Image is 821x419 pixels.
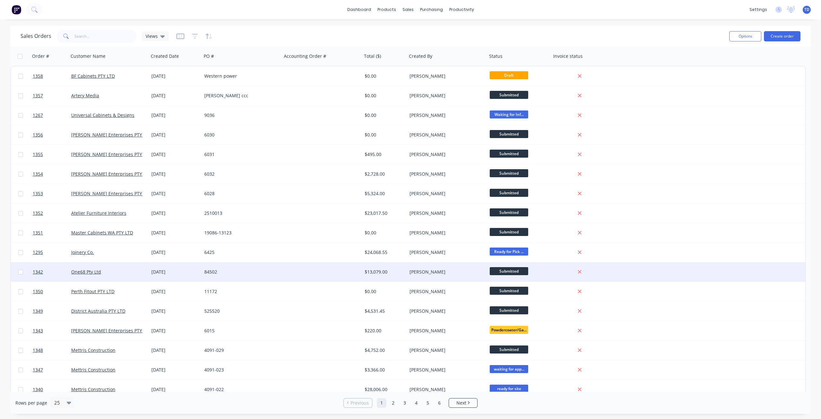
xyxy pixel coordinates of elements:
[729,31,761,41] button: Options
[33,190,43,197] span: 1353
[33,112,43,118] span: 1267
[33,92,43,99] span: 1357
[71,171,151,177] a: [PERSON_NAME] Enterprises PTY LTD
[71,92,99,99] a: Artery Media
[32,53,49,59] div: Order #
[365,190,402,197] div: $5,324.00
[15,400,47,406] span: Rows per page
[410,92,481,99] div: [PERSON_NAME]
[151,171,199,177] div: [DATE]
[33,210,43,216] span: 1352
[151,249,199,256] div: [DATE]
[71,327,151,334] a: [PERSON_NAME] Enterprises PTY LTD
[204,327,275,334] div: 6015
[365,230,402,236] div: $0.00
[351,400,369,406] span: Previous
[365,288,402,295] div: $0.00
[377,398,386,408] a: Page 1 is your current page
[490,130,528,138] span: Submitted
[33,73,43,79] span: 1358
[151,288,199,295] div: [DATE]
[33,132,43,138] span: 1356
[410,151,481,158] div: [PERSON_NAME]
[490,365,528,373] span: waiting for app...
[71,308,125,314] a: District Australia PTY LTD
[33,125,71,144] a: 1356
[146,33,158,39] span: Views
[410,171,481,177] div: [PERSON_NAME]
[204,53,214,59] div: PO #
[388,398,398,408] a: Page 2
[33,269,43,275] span: 1342
[33,327,43,334] span: 1343
[490,208,528,216] span: Submitted
[204,92,275,99] div: [PERSON_NAME] ccc
[746,5,770,14] div: settings
[71,210,126,216] a: Atelier Furniture Interiors
[71,151,151,157] a: [PERSON_NAME] Enterprises PTY LTD
[33,282,71,301] a: 1350
[490,248,528,256] span: Ready for Pick ...
[33,341,71,360] a: 1348
[204,190,275,197] div: 6028
[490,91,528,99] span: Submitted
[490,345,528,354] span: Submitted
[410,269,481,275] div: [PERSON_NAME]
[365,386,402,393] div: $28,006.00
[490,385,528,393] span: ready for site
[410,73,481,79] div: [PERSON_NAME]
[71,347,115,353] a: Mettris Construction
[365,132,402,138] div: $0.00
[489,53,503,59] div: Status
[365,327,402,334] div: $220.00
[804,7,809,13] span: TD
[33,386,43,393] span: 1340
[400,398,410,408] a: Page 3
[71,269,101,275] a: One68 Pty Ltd
[204,308,275,314] div: 525520
[204,210,275,216] div: 2510013
[71,288,114,294] a: Perth Fitout PTY LTD
[490,287,528,295] span: Submitted
[33,360,71,380] a: 1347
[204,288,275,295] div: 11172
[151,386,199,393] div: [DATE]
[151,210,199,216] div: [DATE]
[204,347,275,354] div: 4091-029
[33,184,71,203] a: 1353
[399,5,417,14] div: sales
[374,5,399,14] div: products
[204,132,275,138] div: 6030
[204,367,275,373] div: 4091-023
[33,204,71,223] a: 1352
[410,132,481,138] div: [PERSON_NAME]
[33,66,71,86] a: 1358
[284,53,326,59] div: Accounting Order #
[151,327,199,334] div: [DATE]
[409,53,432,59] div: Created By
[365,367,402,373] div: $3,366.00
[204,151,275,158] div: 6031
[410,210,481,216] div: [PERSON_NAME]
[410,347,481,354] div: [PERSON_NAME]
[71,249,94,255] a: Joinery Co.
[204,386,275,393] div: 4091-022
[365,171,402,177] div: $2,728.00
[417,5,446,14] div: purchasing
[33,223,71,242] a: 1351
[21,33,51,39] h1: Sales Orders
[71,230,133,236] a: Master Cabinets WA PTY LTD
[365,151,402,158] div: $495.00
[410,190,481,197] div: [PERSON_NAME]
[365,308,402,314] div: $4,531.45
[33,347,43,354] span: 1348
[204,112,275,118] div: 9036
[151,92,199,99] div: [DATE]
[204,269,275,275] div: 84502
[151,132,199,138] div: [DATE]
[435,398,444,408] a: Page 6
[151,73,199,79] div: [DATE]
[151,308,199,314] div: [DATE]
[344,5,374,14] a: dashboard
[71,73,115,79] a: BF Cabinets PTY LTD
